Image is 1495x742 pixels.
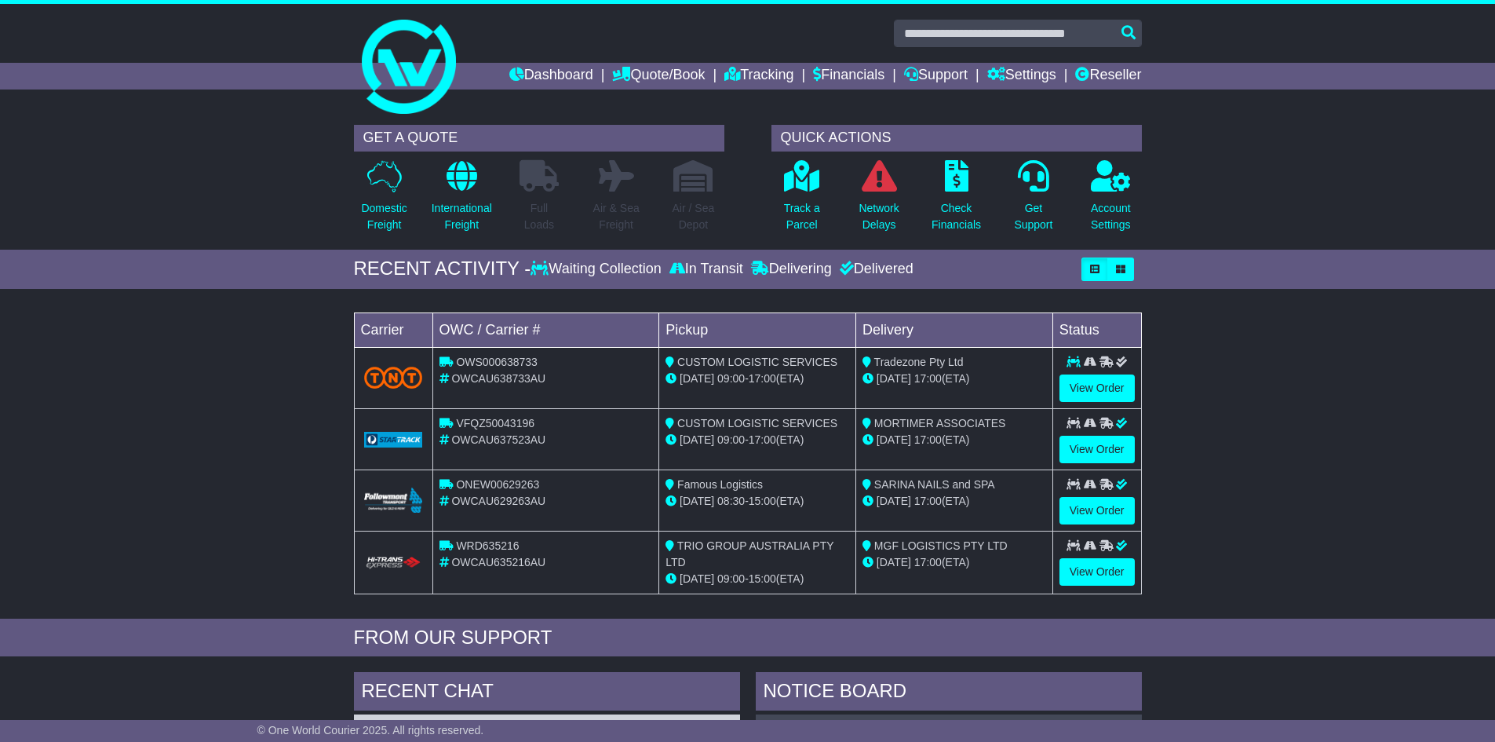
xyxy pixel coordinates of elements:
[717,433,745,446] span: 09:00
[862,371,1046,387] div: (ETA)
[749,433,776,446] span: 17:00
[784,200,820,233] p: Track a Parcel
[665,432,849,448] div: - (ETA)
[680,372,714,385] span: [DATE]
[677,417,837,429] span: CUSTOM LOGISTIC SERVICES
[361,200,407,233] p: Domestic Freight
[665,539,833,568] span: TRIO GROUP AUSTRALIA PTY LTD
[364,556,423,571] img: HiTrans.png
[862,554,1046,571] div: (ETA)
[364,367,423,388] img: TNT_Domestic.png
[874,356,964,368] span: Tradezone Pty Ltd
[1014,200,1052,233] p: Get Support
[874,539,1008,552] span: MGF LOGISTICS PTY LTD
[665,493,849,510] div: - (ETA)
[665,571,849,587] div: - (ETA)
[783,159,821,242] a: Track aParcel
[677,478,763,491] span: Famous Logistics
[364,488,423,514] img: Followmont_Transport.png
[1059,497,1135,525] a: View Order
[612,63,705,90] a: Quote/Book
[680,495,714,507] span: [DATE]
[1052,313,1141,347] td: Status
[509,63,593,90] a: Dashboard
[931,159,982,242] a: CheckFinancials
[717,372,745,385] span: 09:00
[862,432,1046,448] div: (ETA)
[914,495,942,507] span: 17:00
[859,200,899,233] p: Network Delays
[874,478,995,491] span: SARINA NAILS and SPA
[451,495,545,507] span: OWCAU629263AU
[836,261,913,278] div: Delivered
[593,200,640,233] p: Air & Sea Freight
[1090,159,1132,242] a: AccountSettings
[451,556,545,568] span: OWCAU635216AU
[813,63,884,90] a: Financials
[364,432,423,448] img: GetCarrierServiceLogo
[1059,558,1135,586] a: View Order
[749,572,776,585] span: 15:00
[673,200,715,233] p: Air / Sea Depot
[354,313,432,347] td: Carrier
[432,200,492,233] p: International Freight
[520,200,559,233] p: Full Loads
[431,159,493,242] a: InternationalFreight
[456,539,519,552] span: WRD635216
[1059,375,1135,402] a: View Order
[932,200,981,233] p: Check Financials
[717,495,745,507] span: 08:30
[1013,159,1053,242] a: GetSupport
[874,417,1006,429] span: MORTIMER ASSOCIATES
[877,495,911,507] span: [DATE]
[354,672,740,715] div: RECENT CHAT
[877,372,911,385] span: [DATE]
[456,417,534,429] span: VFQZ50043196
[914,433,942,446] span: 17:00
[914,372,942,385] span: 17:00
[747,261,836,278] div: Delivering
[456,478,539,491] span: ONEW00629263
[1059,436,1135,463] a: View Order
[432,313,659,347] td: OWC / Carrier #
[680,433,714,446] span: [DATE]
[360,159,407,242] a: DomesticFreight
[1075,63,1141,90] a: Reseller
[987,63,1056,90] a: Settings
[354,627,1142,649] div: FROM OUR SUPPORT
[749,495,776,507] span: 15:00
[665,371,849,387] div: - (ETA)
[724,63,793,90] a: Tracking
[659,313,856,347] td: Pickup
[1091,200,1131,233] p: Account Settings
[354,125,724,152] div: GET A QUOTE
[855,313,1052,347] td: Delivery
[257,724,484,737] span: © One World Courier 2025. All rights reserved.
[877,556,911,568] span: [DATE]
[877,433,911,446] span: [DATE]
[665,261,747,278] div: In Transit
[914,556,942,568] span: 17:00
[456,356,538,368] span: OWS000638733
[771,125,1142,152] div: QUICK ACTIONS
[717,572,745,585] span: 09:00
[862,493,1046,510] div: (ETA)
[858,159,899,242] a: NetworkDelays
[680,572,714,585] span: [DATE]
[756,672,1142,715] div: NOTICE BOARD
[451,433,545,446] span: OWCAU637523AU
[749,372,776,385] span: 17:00
[531,261,665,278] div: Waiting Collection
[354,258,531,280] div: RECENT ACTIVITY -
[451,372,545,385] span: OWCAU638733AU
[904,63,968,90] a: Support
[677,356,837,368] span: CUSTOM LOGISTIC SERVICES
